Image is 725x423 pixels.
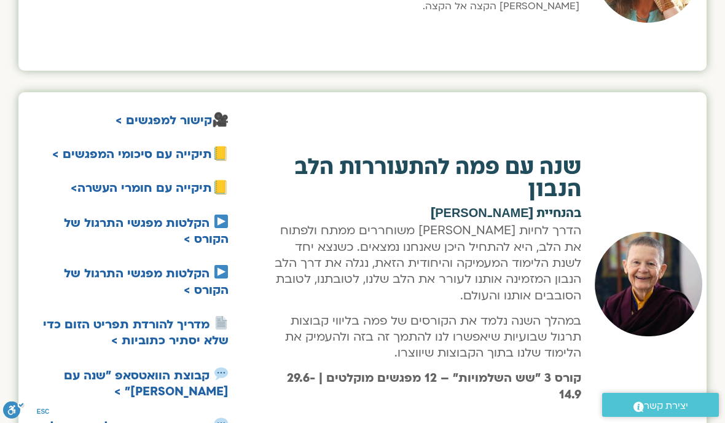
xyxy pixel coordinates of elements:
[116,113,229,128] strong: 🎥
[644,398,688,414] span: יצירת קשר
[64,215,229,247] a: הקלטות מפגשי התרגול של הקורס >
[71,180,77,196] strong: >
[214,265,228,279] img: ▶️
[214,316,228,330] img: 📄
[64,266,229,298] a: הקלטות מפגשי התרגול של הקורס >
[43,317,229,349] a: מדריך להורדת תפריט הזום כדי שלא יסתיר כתוביות >
[214,367,228,381] img: 💬
[77,180,212,196] strong: תיקייה עם חומרי העשרה
[64,367,229,399] a: קבוצת הוואטסאפ "שנה עם [PERSON_NAME]" >
[272,156,581,200] h2: שנה עם פמה להתעוררות הלב הנבון
[116,113,212,128] a: קישור למפגשים >
[272,223,581,304] p: הדרך לחיות [PERSON_NAME] משוחררים ממתח ולפתוח את הלב, היא להתחיל היכן שאנחנו נמצאים. כשנצא יחד לש...
[28,180,229,196] h5: 📒
[272,313,581,362] p: במהלך השנה נלמד את הקורסים של פמה בליווי קבוצות תרגול שבועיות שיאפשרו לנו להתמך זה בזה ולהעמיק את...
[602,393,719,417] a: יצירת קשר
[52,146,212,162] a: תיקייה עם סיכומי המפגשים >
[28,146,229,162] h5: 📒
[272,207,581,219] h2: בהנחיית [PERSON_NAME]
[71,180,212,196] a: תיקייה עם חומרי העשרה>
[287,370,581,402] span: קורס 3 "שש השלמויות" – 12 מפגשים מוקלטים | 29.6-14.9
[214,215,228,228] img: ▶️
